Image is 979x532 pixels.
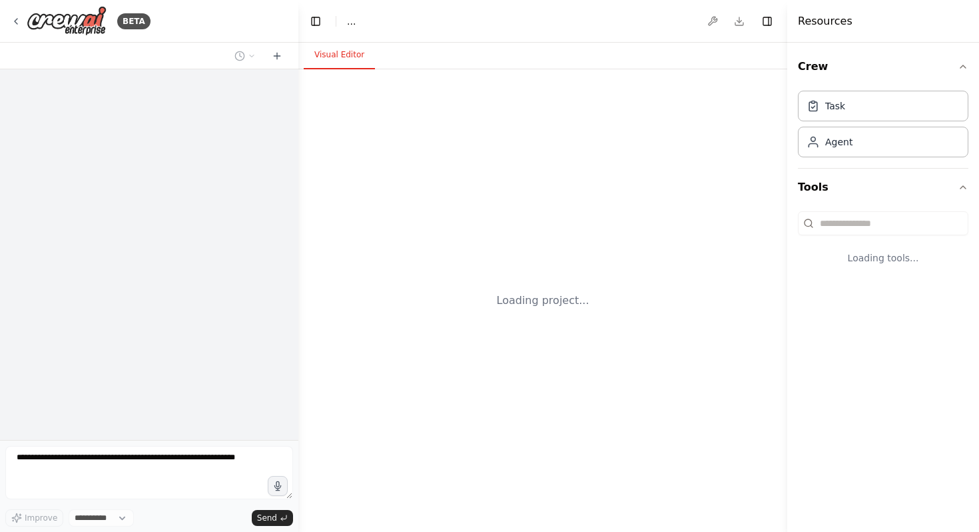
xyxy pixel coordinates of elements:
button: Visual Editor [304,41,375,69]
h4: Resources [798,13,852,29]
nav: breadcrumb [347,15,356,28]
button: Click to speak your automation idea [268,476,288,496]
div: Task [825,99,845,113]
span: ... [347,15,356,28]
div: Loading tools... [798,241,968,275]
button: Improve [5,509,63,527]
span: Send [257,513,277,523]
button: Switch to previous chat [229,48,261,64]
button: Crew [798,48,968,85]
div: Agent [825,135,852,149]
div: Loading project... [497,293,589,309]
button: Hide right sidebar [758,12,777,31]
div: Tools [798,206,968,286]
div: Crew [798,85,968,168]
span: Improve [25,513,57,523]
button: Start a new chat [266,48,288,64]
div: BETA [117,13,151,29]
button: Hide left sidebar [306,12,325,31]
button: Send [252,510,293,526]
button: Tools [798,169,968,206]
img: Logo [27,6,107,36]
